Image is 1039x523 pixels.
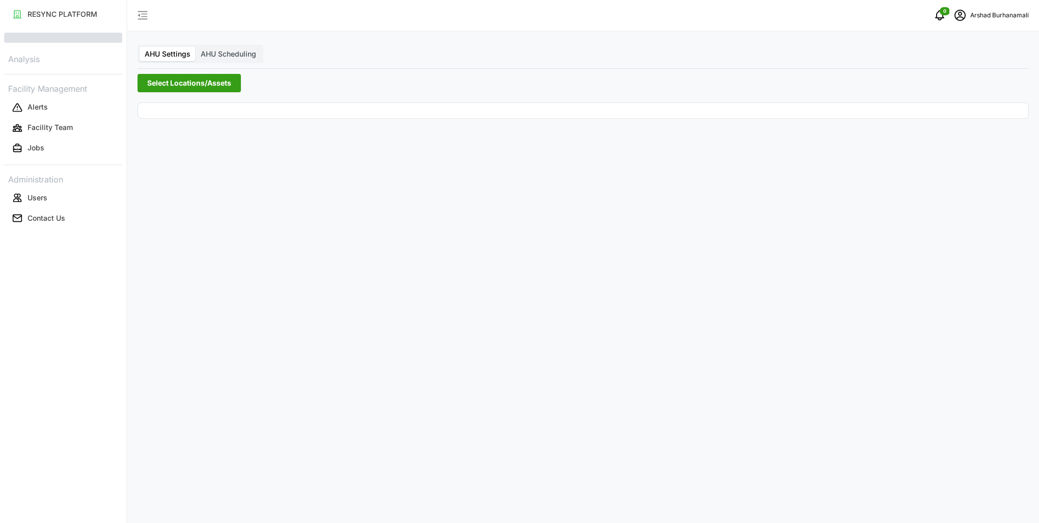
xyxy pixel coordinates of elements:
[4,81,122,95] p: Facility Management
[28,102,48,112] p: Alerts
[4,5,122,23] button: RESYNC PLATFORM
[28,9,97,19] p: RESYNC PLATFORM
[28,193,47,203] p: Users
[145,49,190,58] span: AHU Settings
[4,4,122,24] a: RESYNC PLATFORM
[28,122,73,133] p: Facility Team
[4,51,122,66] p: Analysis
[4,209,122,227] button: Contact Us
[201,49,256,58] span: AHU Scheduling
[4,139,122,158] button: Jobs
[4,97,122,118] a: Alerts
[28,213,65,223] p: Contact Us
[4,118,122,138] a: Facility Team
[950,5,970,25] button: schedule
[970,11,1029,20] p: Arshad Burhanamali
[28,143,44,153] p: Jobs
[929,5,950,25] button: notifications
[4,138,122,159] a: Jobs
[4,119,122,137] button: Facility Team
[4,188,122,208] a: Users
[4,189,122,207] button: Users
[4,208,122,228] a: Contact Us
[4,171,122,186] p: Administration
[4,98,122,117] button: Alerts
[138,74,241,92] button: Select Locations/Assets
[943,8,946,15] span: 0
[147,74,231,92] span: Select Locations/Assets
